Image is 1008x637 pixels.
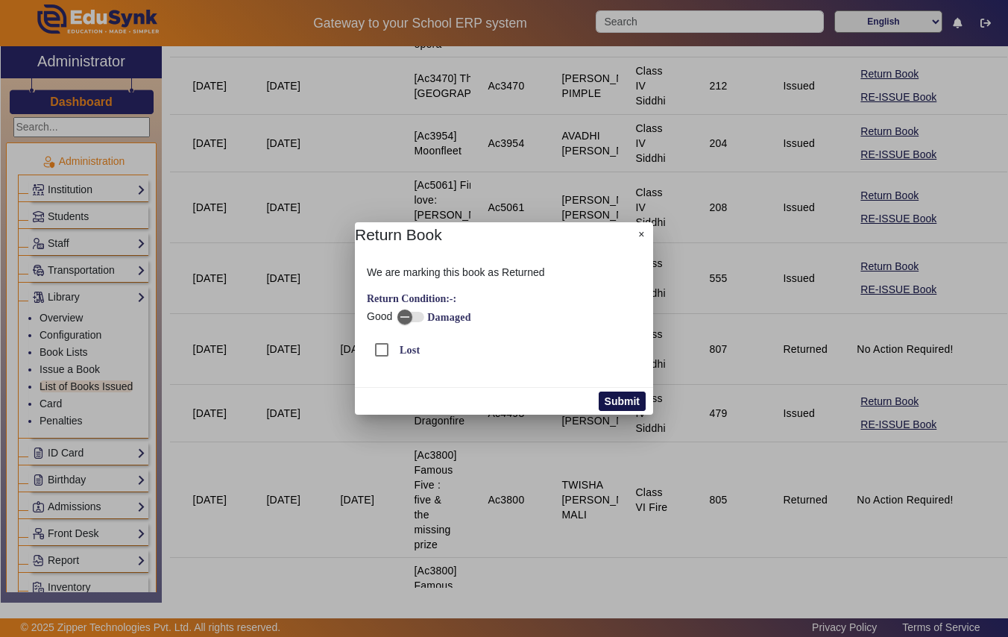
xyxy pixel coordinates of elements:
label: Lost [397,344,420,357]
span: Good [367,309,392,324]
p: We are marking this book as Returned [367,265,641,280]
label: Damaged [424,311,471,324]
label: Return Condition:-: [367,292,456,305]
button: Submit [599,392,646,411]
span: × [638,228,644,240]
h4: Return Book [355,223,442,247]
button: Close [630,222,653,248]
